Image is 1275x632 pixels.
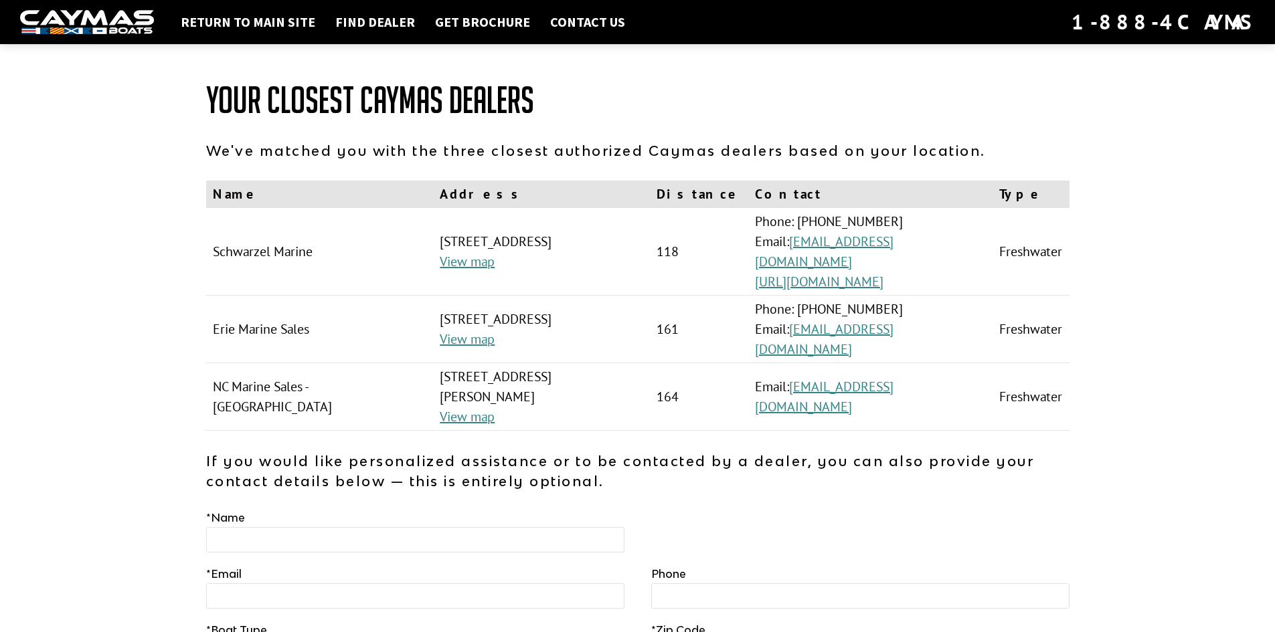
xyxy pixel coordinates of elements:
td: Phone: [PHONE_NUMBER] Email: [748,296,993,363]
td: [STREET_ADDRESS] [433,208,650,296]
td: Schwarzel Marine [206,208,434,296]
h1: Your Closest Caymas Dealers [206,80,1070,120]
a: View map [440,408,495,425]
label: Phone [651,566,686,582]
p: We've matched you with the three closest authorized Caymas dealers based on your location. [206,140,1070,161]
td: 161 [650,296,748,363]
td: Email: [748,363,993,431]
a: [EMAIL_ADDRESS][DOMAIN_NAME] [755,320,894,358]
td: NC Marine Sales - [GEOGRAPHIC_DATA] [206,363,434,431]
td: Freshwater [993,296,1069,363]
td: [STREET_ADDRESS] [433,296,650,363]
td: Phone: [PHONE_NUMBER] Email: [748,208,993,296]
td: 164 [650,363,748,431]
a: Find Dealer [329,13,422,31]
a: [EMAIL_ADDRESS][DOMAIN_NAME] [755,233,894,270]
p: If you would like personalized assistance or to be contacted by a dealer, you can also provide yo... [206,451,1070,491]
a: View map [440,330,495,348]
th: Type [993,181,1069,208]
th: Address [433,181,650,208]
td: 118 [650,208,748,296]
a: Get Brochure [428,13,537,31]
label: Email [206,566,242,582]
td: Erie Marine Sales [206,296,434,363]
img: white-logo-c9c8dbefe5ff5ceceb0f0178aa75bf4bb51f6bca0971e226c86eb53dfe498488.png [20,10,154,35]
div: 1-888-4CAYMAS [1072,7,1255,37]
a: Return to main site [174,13,322,31]
a: [EMAIL_ADDRESS][DOMAIN_NAME] [755,378,894,415]
label: Name [206,510,245,526]
th: Contact [748,181,993,208]
a: Contact Us [543,13,632,31]
th: Distance [650,181,748,208]
td: [STREET_ADDRESS][PERSON_NAME] [433,363,650,431]
th: Name [206,181,434,208]
a: View map [440,253,495,270]
td: Freshwater [993,208,1069,296]
td: Freshwater [993,363,1069,431]
a: [URL][DOMAIN_NAME] [755,273,883,290]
